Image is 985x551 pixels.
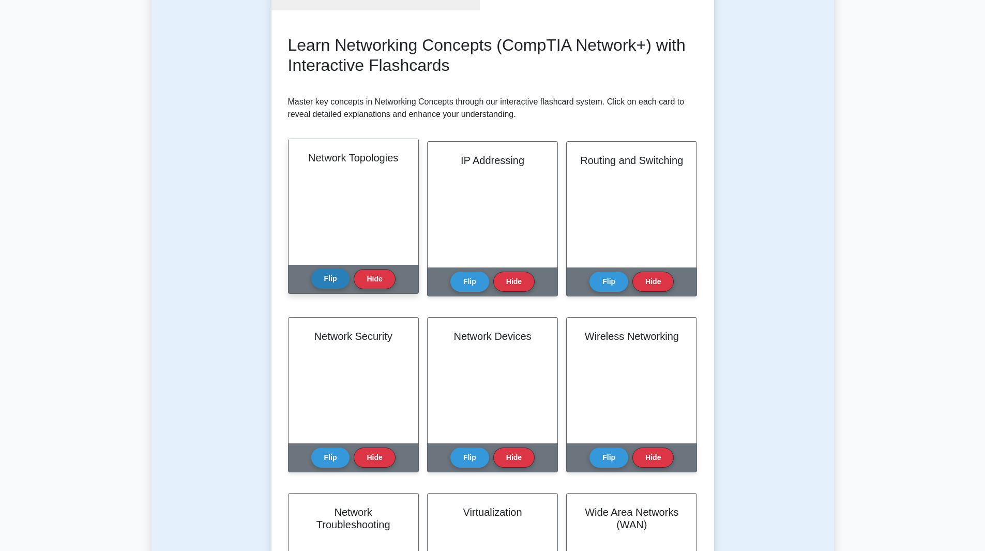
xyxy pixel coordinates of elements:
h2: Wireless Networking [579,330,684,342]
button: Flip [450,448,489,468]
p: Master key concepts in Networking Concepts through our interactive flashcard system. Click on eac... [288,96,698,121]
button: Hide [632,272,674,292]
h2: Wide Area Networks (WAN) [579,506,684,531]
button: Hide [493,448,535,468]
h2: IP Addressing [440,154,545,167]
h2: Routing and Switching [579,154,684,167]
button: Flip [589,448,628,468]
button: Hide [354,269,395,289]
button: Hide [493,272,535,292]
button: Hide [354,448,395,468]
h2: Network Devices [440,330,545,342]
button: Flip [450,272,489,292]
button: Flip [589,272,628,292]
h2: Virtualization [440,506,545,518]
h2: Network Troubleshooting [301,506,406,531]
h2: Network Security [301,330,406,342]
button: Flip [311,269,350,289]
button: Flip [311,448,350,468]
h2: Learn Networking Concepts (CompTIA Network+) with Interactive Flashcards [288,35,698,75]
button: Hide [632,448,674,468]
h2: Network Topologies [301,152,406,164]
